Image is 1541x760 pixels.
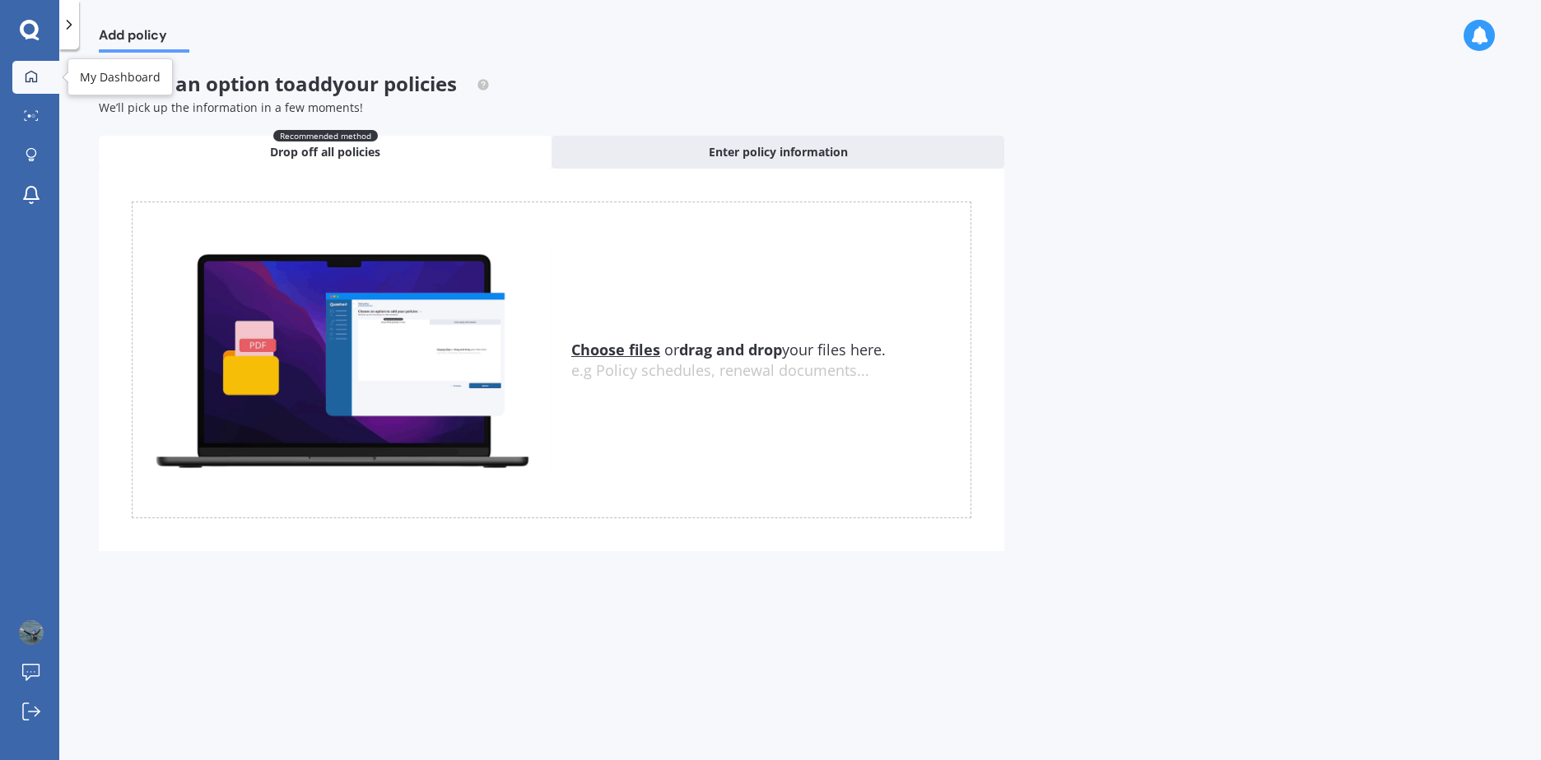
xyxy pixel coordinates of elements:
img: AGNmyxZcYkC99QNiRDR9G1_0-_ak-0SdGW8UGfYQC2tcEWc=s96-c [19,620,44,645]
span: Drop off all policies [270,144,380,160]
span: or your files here. [571,340,886,359]
img: upload.de96410c8ce839c3fdd5.gif [133,244,552,475]
b: drag and drop [679,340,782,359]
span: We’ll pick up the information in a few moments! [99,100,363,115]
span: to add your policies [275,70,457,97]
div: e.g Policy schedules, renewal documents... [571,362,971,380]
div: My Dashboard [80,69,161,86]
span: Add policy [99,27,189,49]
u: Choose files [571,340,660,359]
span: Recommended method [273,130,378,141]
span: Choose an option [99,70,490,97]
span: Enter policy information [709,144,848,160]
